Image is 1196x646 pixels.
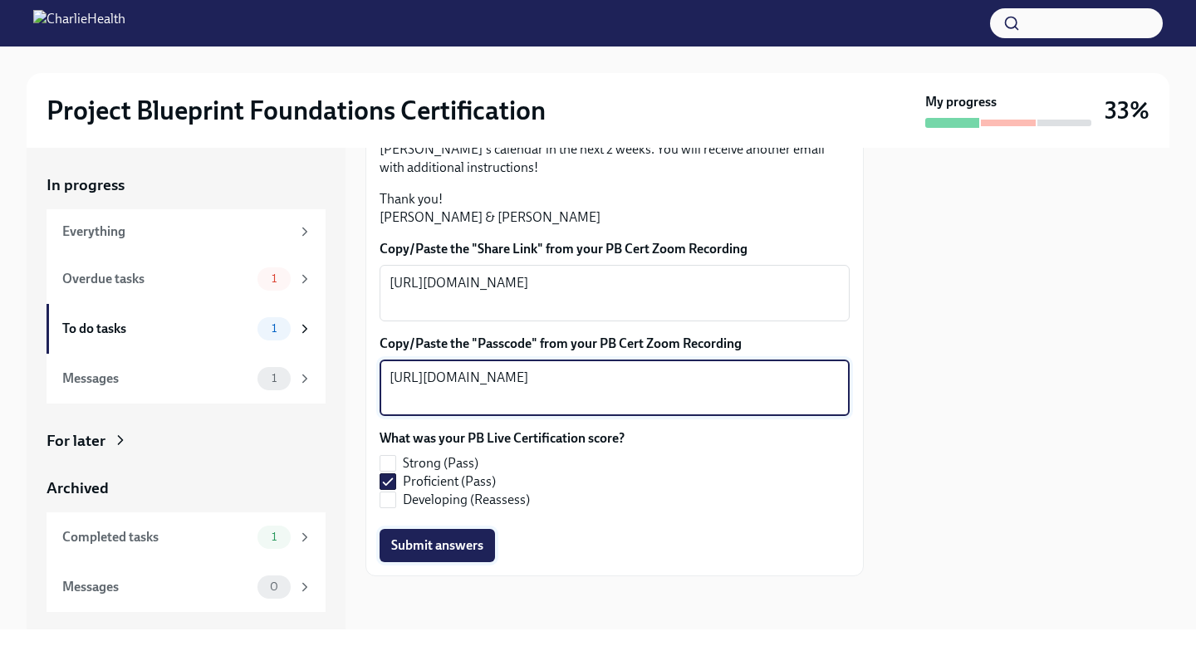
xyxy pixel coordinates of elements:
[391,537,483,554] span: Submit answers
[262,531,287,543] span: 1
[47,477,326,499] a: Archived
[47,209,326,254] a: Everything
[47,430,105,452] div: For later
[380,190,850,227] p: Thank you! [PERSON_NAME] & [PERSON_NAME]
[1105,95,1149,125] h3: 33%
[62,369,251,388] div: Messages
[390,273,840,313] textarea: [URL][DOMAIN_NAME]
[262,372,287,384] span: 1
[47,254,326,304] a: Overdue tasks1
[47,94,546,127] h2: Project Blueprint Foundations Certification
[62,578,251,596] div: Messages
[262,322,287,335] span: 1
[62,528,251,546] div: Completed tasks
[380,529,495,562] button: Submit answers
[403,491,530,509] span: Developing (Reassess)
[62,223,291,241] div: Everything
[33,10,125,37] img: CharlieHealth
[380,429,625,448] label: What was your PB Live Certification score?
[47,430,326,452] a: For later
[380,240,850,258] label: Copy/Paste the "Share Link" from your PB Cert Zoom Recording
[47,304,326,354] a: To do tasks1
[47,562,326,612] a: Messages0
[403,454,478,472] span: Strong (Pass)
[47,354,326,404] a: Messages1
[260,580,288,593] span: 0
[47,174,326,196] a: In progress
[47,512,326,562] a: Completed tasks1
[262,272,287,285] span: 1
[62,270,251,288] div: Overdue tasks
[925,93,997,111] strong: My progress
[390,368,840,408] textarea: [URL][DOMAIN_NAME]
[403,472,496,491] span: Proficient (Pass)
[380,335,850,353] label: Copy/Paste the "Passcode" from your PB Cert Zoom Recording
[62,320,251,338] div: To do tasks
